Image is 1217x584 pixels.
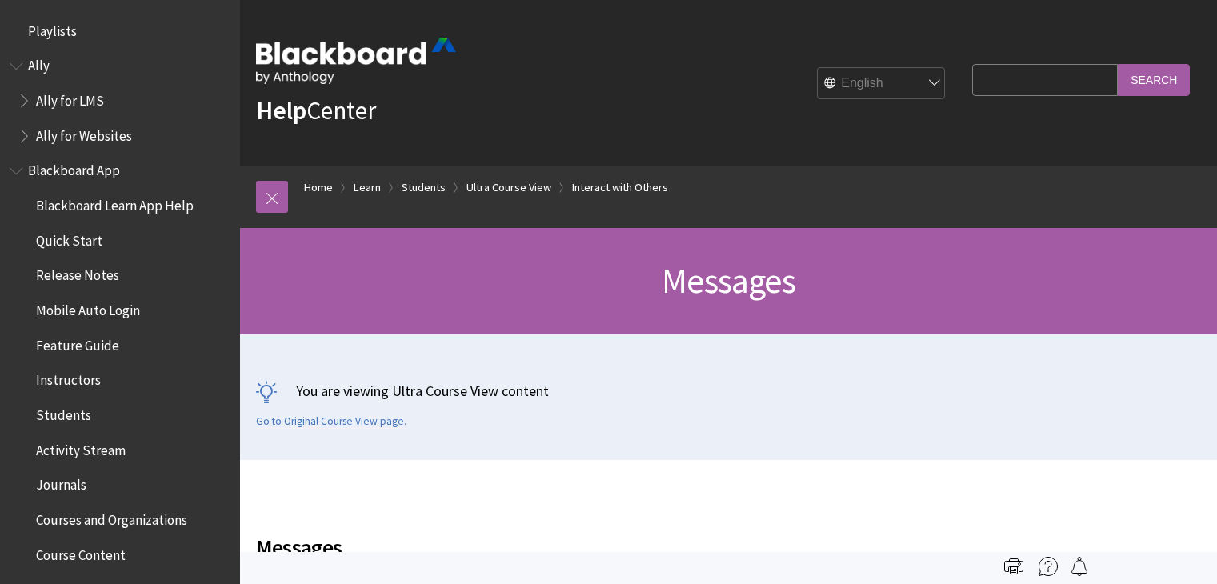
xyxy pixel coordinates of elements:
a: Ultra Course View [466,178,551,198]
span: Courses and Organizations [36,506,187,528]
span: Messages [256,533,342,562]
img: Blackboard by Anthology [256,38,456,84]
span: Ally for Websites [36,122,132,144]
span: Ally for LMS [36,87,104,109]
span: Ally [28,53,50,74]
span: Journals [36,472,86,494]
span: Instructors [36,367,101,389]
span: Students [36,402,91,423]
a: Go to Original Course View page. [256,414,406,429]
span: Messages [662,258,795,302]
span: Release Notes [36,262,119,284]
span: Blackboard App [28,158,120,179]
strong: Help [256,94,306,126]
p: You are viewing Ultra Course View content [256,381,1201,401]
nav: Book outline for Playlists [10,18,230,45]
a: Students [402,178,446,198]
span: Mobile Auto Login [36,297,140,318]
a: Home [304,178,333,198]
span: Quick Start [36,227,102,249]
span: Playlists [28,18,77,39]
input: Search [1118,64,1190,95]
img: Print [1004,557,1023,576]
span: Blackboard Learn App Help [36,192,194,214]
span: Course Content [36,542,126,563]
span: Feature Guide [36,332,119,354]
select: Site Language Selector [818,68,946,100]
nav: Book outline for Anthology Ally Help [10,53,230,150]
a: HelpCenter [256,94,376,126]
img: Follow this page [1070,557,1089,576]
img: More help [1039,557,1058,576]
a: Learn [354,178,381,198]
span: Activity Stream [36,437,126,458]
a: Interact with Others [572,178,668,198]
